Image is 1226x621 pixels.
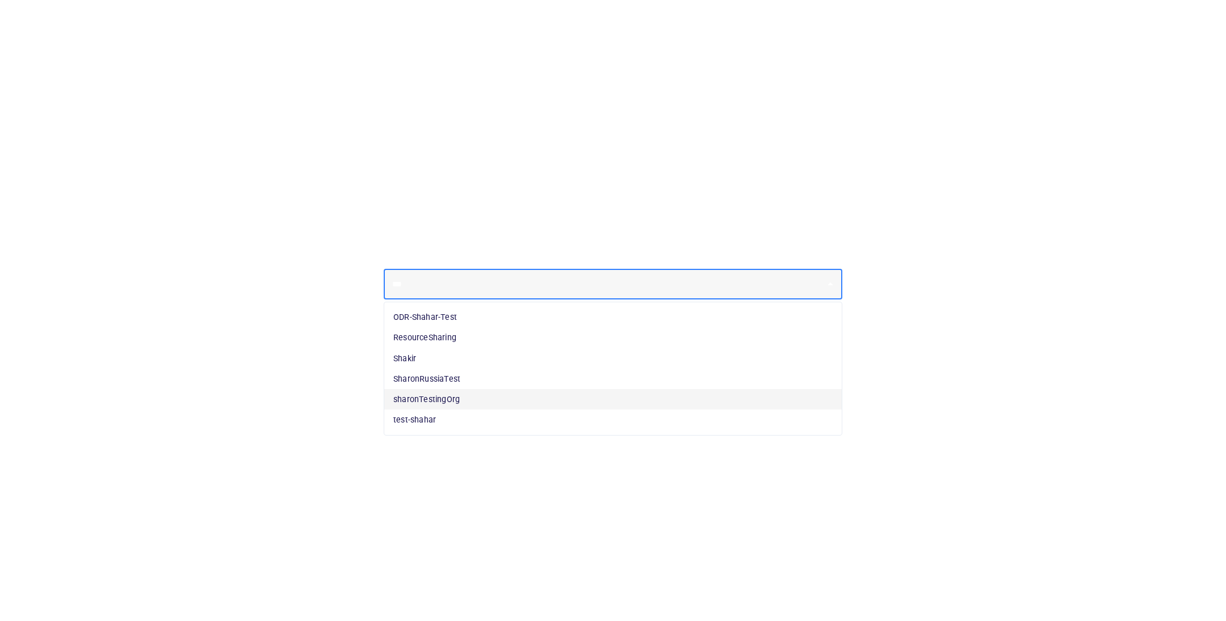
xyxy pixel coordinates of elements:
li: ODR-Shahar-Test [384,307,842,327]
iframe: Chat [1178,570,1217,612]
li: SharonRussiaTest [384,369,842,389]
button: Close [822,276,838,292]
li: ResourceSharing [384,327,842,348]
li: sharonTestingOrg [384,389,842,409]
li: test-shahar [384,409,842,430]
h5: Select your project [384,235,842,251]
li: Shakir [384,348,842,369]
